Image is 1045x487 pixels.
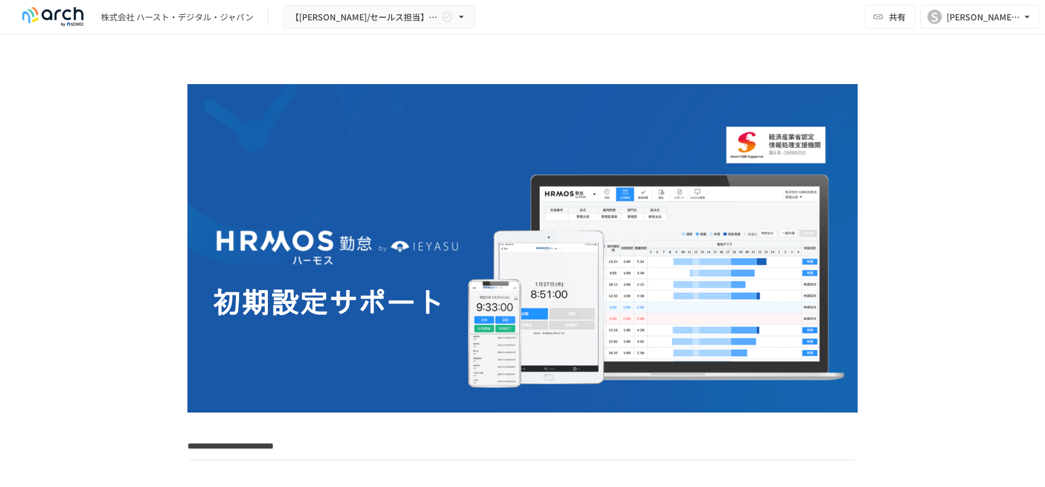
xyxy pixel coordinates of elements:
[291,10,438,25] span: 【[PERSON_NAME]/セールス担当】株式会社ハースト・デジタル・ジャパン様_初期設定サポート
[947,10,1021,25] div: [PERSON_NAME][EMAIL_ADDRESS][DOMAIN_NAME]
[187,84,858,413] img: GdztLVQAPnGLORo409ZpmnRQckwtTrMz8aHIKJZF2AQ
[283,5,475,29] button: 【[PERSON_NAME]/セールス担当】株式会社ハースト・デジタル・ジャパン様_初期設定サポート
[865,5,915,29] button: 共有
[927,10,942,24] div: S
[14,7,91,26] img: logo-default@2x-9cf2c760.svg
[889,10,906,23] span: 共有
[101,11,253,23] div: 株式会社 ハースト・デジタル・ジャパン
[920,5,1040,29] button: S[PERSON_NAME][EMAIL_ADDRESS][DOMAIN_NAME]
